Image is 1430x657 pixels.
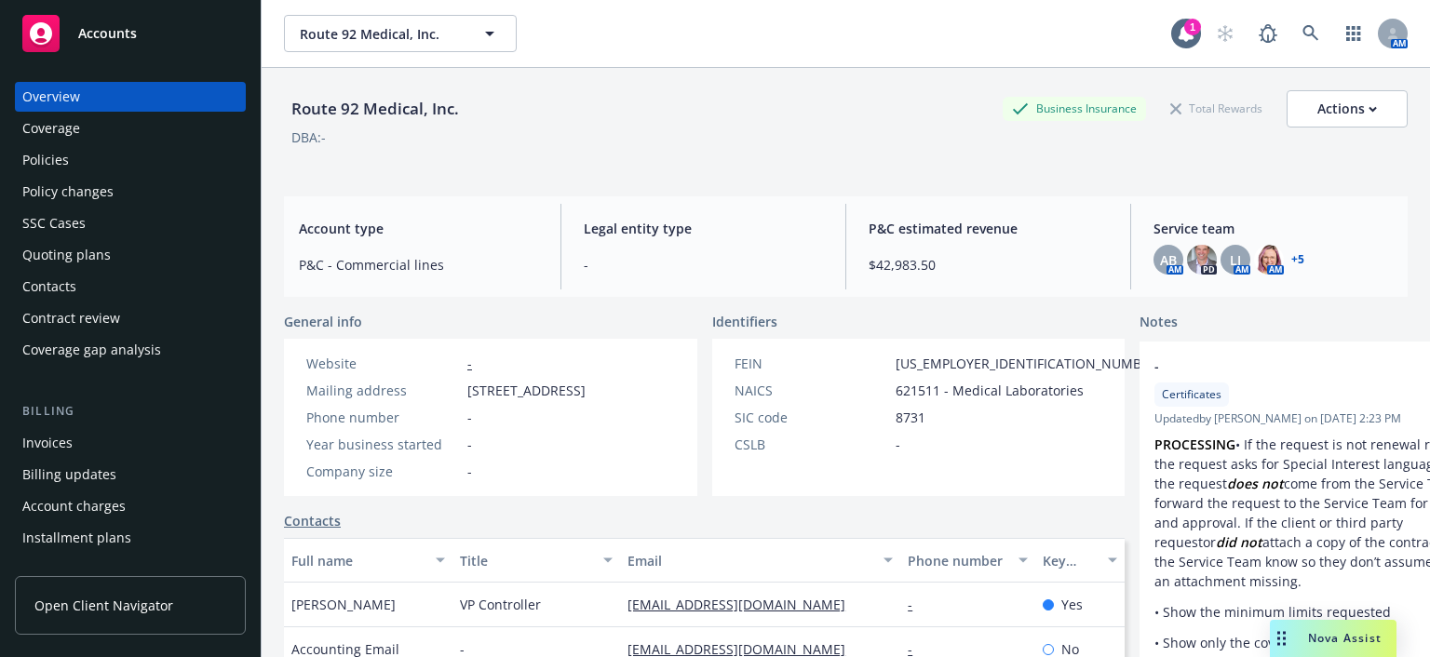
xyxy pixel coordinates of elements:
a: Invoices [15,428,246,458]
a: SSC Cases [15,208,246,238]
div: NAICS [735,381,888,400]
div: Coverage [22,114,80,143]
div: Email [627,551,872,570]
span: - [467,462,472,481]
span: Open Client Navigator [34,596,173,615]
a: Quoting plans [15,240,246,270]
div: Phone number [908,551,1006,570]
span: - [1154,356,1430,376]
span: Notes [1140,312,1178,334]
img: photo [1254,245,1284,275]
strong: PROCESSING [1154,436,1235,453]
img: photo [1187,245,1217,275]
em: does not [1227,475,1284,492]
span: General info [284,312,362,331]
div: Account charges [22,491,126,521]
div: DBA: - [291,127,326,147]
div: Phone number [306,408,460,427]
div: Contacts [22,272,76,302]
button: Key contact [1035,538,1125,583]
span: [US_EMPLOYER_IDENTIFICATION_NUMBER] [896,354,1162,373]
div: Policy changes [22,177,114,207]
a: [EMAIL_ADDRESS][DOMAIN_NAME] [627,596,860,613]
a: Installment plans [15,523,246,553]
span: Service team [1153,219,1393,238]
span: [PERSON_NAME] [291,595,396,614]
a: Search [1292,15,1329,52]
div: Installment plans [22,523,131,553]
a: Policies [15,145,246,175]
a: Accounts [15,7,246,60]
div: Actions [1317,91,1377,127]
a: - [467,355,472,372]
div: Invoices [22,428,73,458]
div: Billing [15,402,246,421]
div: Full name [291,551,425,570]
span: AB [1160,250,1177,270]
em: did not [1216,533,1262,551]
span: Legal entity type [584,219,823,238]
a: Contract review [15,303,246,333]
div: Key contact [1043,551,1097,570]
span: - [896,435,900,454]
span: 621511 - Medical Laboratories [896,381,1084,400]
a: Contacts [15,272,246,302]
span: [STREET_ADDRESS] [467,381,586,400]
span: Account type [299,219,538,238]
div: Contract review [22,303,120,333]
a: Coverage [15,114,246,143]
span: - [467,435,472,454]
a: - [908,596,927,613]
button: Phone number [900,538,1034,583]
div: Coverage gap analysis [22,335,161,365]
span: Certificates [1162,386,1221,403]
div: Billing updates [22,460,116,489]
div: Policies [22,145,69,175]
div: FEIN [735,354,888,373]
div: Total Rewards [1161,97,1272,120]
div: Year business started [306,435,460,454]
span: $42,983.50 [869,255,1108,275]
div: SSC Cases [22,208,86,238]
a: +5 [1291,254,1304,265]
span: Identifiers [712,312,777,331]
button: Actions [1287,90,1408,127]
div: Title [460,551,593,570]
button: Email [620,538,900,583]
div: Quoting plans [22,240,111,270]
div: Drag to move [1270,620,1293,657]
span: VP Controller [460,595,541,614]
div: Mailing address [306,381,460,400]
span: Route 92 Medical, Inc. [300,24,461,44]
button: Title [452,538,621,583]
span: P&C - Commercial lines [299,255,538,275]
span: Accounts [78,26,137,41]
span: Yes [1061,595,1083,614]
div: Route 92 Medical, Inc. [284,97,466,121]
div: 1 [1184,19,1201,35]
button: Route 92 Medical, Inc. [284,15,517,52]
a: Billing updates [15,460,246,489]
a: Report a Bug [1249,15,1287,52]
span: - [584,255,823,275]
a: Coverage gap analysis [15,335,246,365]
div: Website [306,354,460,373]
div: SIC code [735,408,888,427]
a: Policy changes [15,177,246,207]
div: Company size [306,462,460,481]
span: 8731 [896,408,925,427]
button: Full name [284,538,452,583]
a: Overview [15,82,246,112]
div: Overview [22,82,80,112]
span: P&C estimated revenue [869,219,1108,238]
a: Account charges [15,491,246,521]
a: Start snowing [1207,15,1244,52]
span: LI [1230,250,1241,270]
span: Nova Assist [1308,630,1382,646]
button: Nova Assist [1270,620,1396,657]
span: - [467,408,472,427]
div: Business Insurance [1003,97,1146,120]
a: Contacts [284,511,341,530]
div: CSLB [735,435,888,454]
a: Switch app [1335,15,1372,52]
